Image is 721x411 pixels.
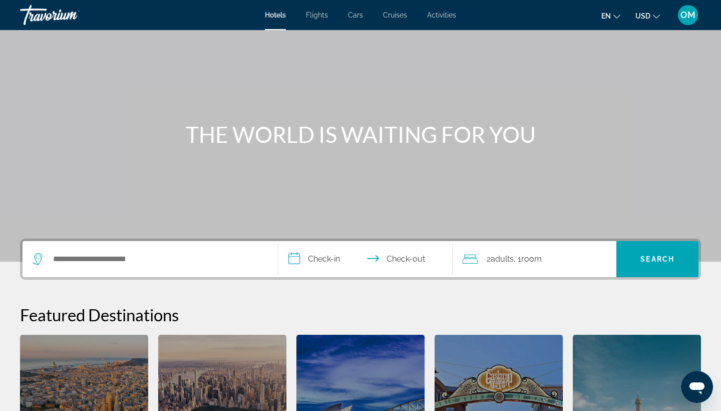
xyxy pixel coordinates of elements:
span: Search [640,255,674,263]
a: Activities [427,11,456,19]
a: Travorium [20,2,120,28]
span: , 1 [514,252,542,266]
span: OM [680,10,695,20]
div: Search widget [23,241,698,277]
span: Adults [491,254,514,264]
a: Cars [348,11,363,19]
button: Travelers: 2 adults, 0 children [453,241,617,277]
span: en [601,12,611,20]
button: Change currency [635,9,660,23]
button: Search [616,241,698,277]
h2: Featured Destinations [20,305,701,325]
a: Flights [306,11,328,19]
span: USD [635,12,650,20]
button: Select check in and out date [278,241,453,277]
span: 2 [487,252,514,266]
h1: THE WORLD IS WAITING FOR YOU [173,121,548,147]
a: Cruises [383,11,407,19]
button: User Menu [675,5,701,26]
iframe: Кнопка запуска окна обмена сообщениями [681,371,713,403]
input: Search hotel destination [52,252,263,267]
a: Hotels [265,11,286,19]
button: Change language [601,9,620,23]
span: Room [521,254,542,264]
